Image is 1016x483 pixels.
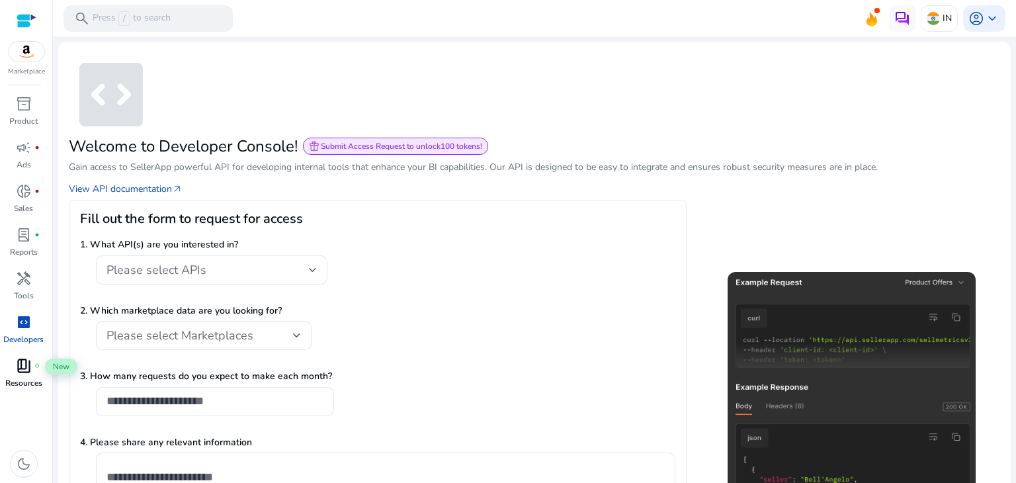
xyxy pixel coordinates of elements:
[45,359,77,374] span: New
[16,314,32,330] span: code_blocks
[80,211,675,227] h3: Fill out the form to request for access
[14,290,34,302] p: Tools
[80,435,675,449] p: 4. Please share any relevant information
[10,246,38,258] p: Reports
[16,140,32,155] span: campaign
[943,7,952,30] p: IN
[106,262,206,278] span: Please select APIs
[69,161,1000,174] p: Gain access to SellerApp powerful API for developing internal tools that enhance your BI capabili...
[172,184,183,195] span: arrow_outward
[5,377,42,389] p: Resources
[9,42,44,62] img: amazon.svg
[34,189,40,194] span: fiber_manual_record
[80,369,675,383] p: 3. How many requests do you expect to make each month?
[441,141,482,152] b: 100 tokens!
[34,145,40,150] span: fiber_manual_record
[16,456,32,472] span: dark_mode
[984,11,1000,26] span: keyboard_arrow_down
[968,11,984,26] span: account_circle
[8,67,45,77] p: Marketplace
[69,52,153,137] span: code_blocks
[17,159,31,171] p: Ads
[16,271,32,286] span: handyman
[16,227,32,243] span: lab_profile
[3,333,44,345] p: Developers
[16,96,32,112] span: inventory_2
[34,232,40,238] span: fiber_manual_record
[74,11,90,26] span: search
[69,182,183,196] a: View API documentationarrow_outward
[16,358,32,374] span: book_4
[9,115,38,127] p: Product
[14,202,33,214] p: Sales
[80,304,675,318] p: 2. Which marketplace data are you looking for?
[321,141,482,152] span: Submit Access Request to unlock
[93,11,171,26] p: Press to search
[16,183,32,199] span: donut_small
[34,363,40,369] span: fiber_manual_record
[118,11,130,26] span: /
[69,137,298,156] h2: Welcome to Developer Console!
[106,328,253,343] span: Please select Marketplaces
[309,141,319,152] span: featured_seasonal_and_gifts
[80,238,675,251] p: 1. What API(s) are you interested in?
[927,12,940,25] img: in.svg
